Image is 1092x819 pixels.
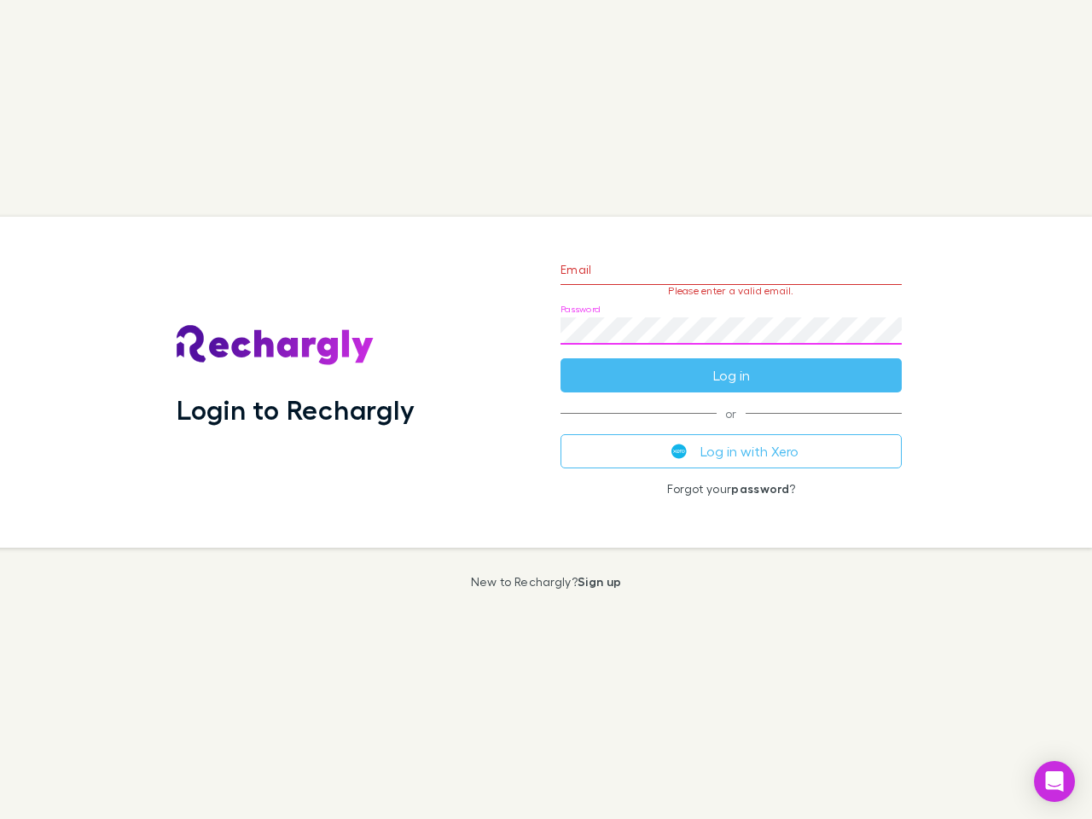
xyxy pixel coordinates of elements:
[561,285,902,297] p: Please enter a valid email.
[561,413,902,414] span: or
[731,481,789,496] a: password
[561,303,601,316] label: Password
[1034,761,1075,802] div: Open Intercom Messenger
[578,574,621,589] a: Sign up
[561,482,902,496] p: Forgot your ?
[177,393,415,426] h1: Login to Rechargly
[177,325,375,366] img: Rechargly's Logo
[671,444,687,459] img: Xero's logo
[561,434,902,468] button: Log in with Xero
[471,575,622,589] p: New to Rechargly?
[561,358,902,392] button: Log in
